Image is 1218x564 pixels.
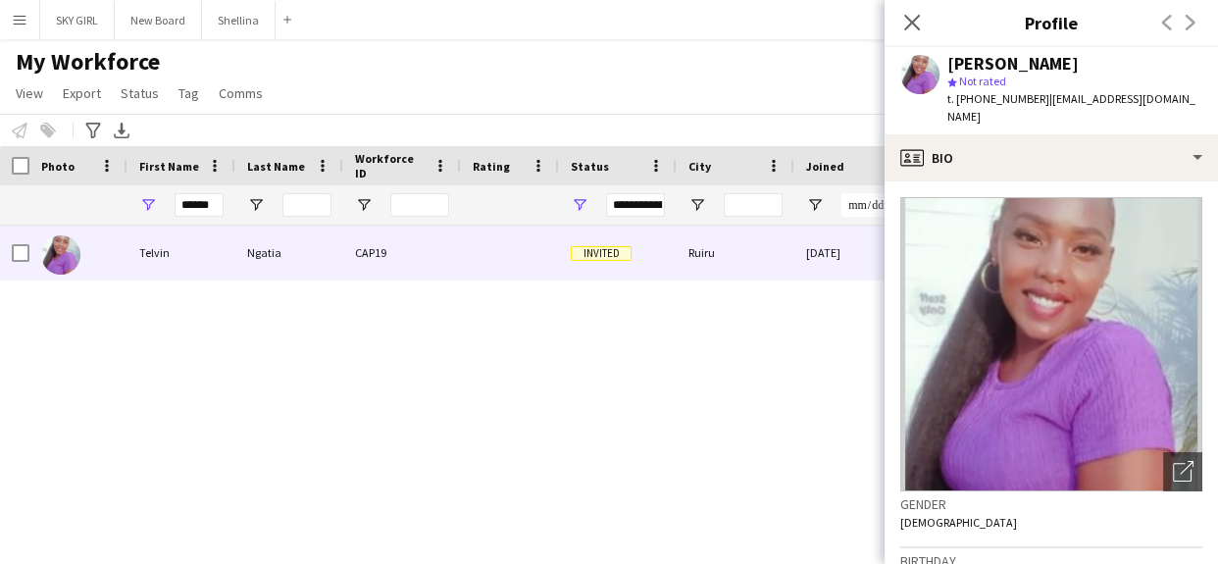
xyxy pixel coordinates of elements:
span: Export [63,84,101,102]
span: Joined [806,159,844,174]
button: Shellina [202,1,276,39]
button: New Board [115,1,202,39]
button: Open Filter Menu [139,196,157,214]
img: Crew avatar or photo [900,197,1202,491]
span: Status [121,84,159,102]
span: | [EMAIL_ADDRESS][DOMAIN_NAME] [947,91,1195,124]
button: Open Filter Menu [571,196,588,214]
a: Status [113,80,167,106]
button: Open Filter Menu [247,196,265,214]
span: Status [571,159,609,174]
span: My Workforce [16,47,160,77]
app-action-btn: Export XLSX [110,119,133,142]
span: Photo [41,159,75,174]
button: Open Filter Menu [688,196,706,214]
button: Open Filter Menu [806,196,824,214]
div: Telvin [127,226,235,280]
span: View [16,84,43,102]
div: Bio [885,134,1218,181]
span: First Name [139,159,199,174]
span: Tag [178,84,199,102]
span: Workforce ID [355,151,426,180]
span: Comms [219,84,263,102]
span: City [688,159,711,174]
h3: Profile [885,10,1218,35]
span: t. [PHONE_NUMBER] [947,91,1049,106]
img: Telvin Ngatia [41,235,80,275]
input: City Filter Input [724,193,783,217]
button: SKY GIRL [40,1,115,39]
input: Joined Filter Input [841,193,900,217]
div: CAP19 [343,226,461,280]
input: First Name Filter Input [175,193,224,217]
app-action-btn: Advanced filters [81,119,105,142]
div: [DATE] [794,226,912,280]
a: Tag [171,80,207,106]
input: Workforce ID Filter Input [390,193,449,217]
span: Rating [473,159,510,174]
span: Last Name [247,159,305,174]
div: [PERSON_NAME] [947,55,1079,73]
a: Export [55,80,109,106]
input: Last Name Filter Input [282,193,331,217]
span: Not rated [959,74,1006,88]
span: [DEMOGRAPHIC_DATA] [900,515,1017,530]
a: Comms [211,80,271,106]
div: Open photos pop-in [1163,452,1202,491]
button: Open Filter Menu [355,196,373,214]
a: View [8,80,51,106]
div: Ruiru [677,226,794,280]
div: Ngatia [235,226,343,280]
span: Invited [571,246,632,261]
h3: Gender [900,495,1202,513]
